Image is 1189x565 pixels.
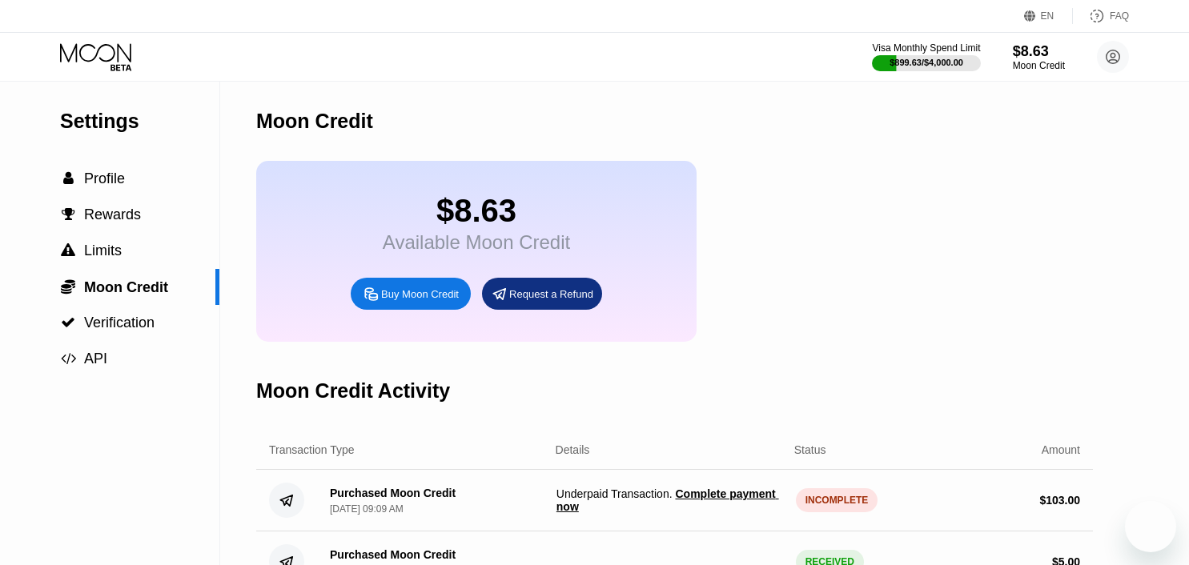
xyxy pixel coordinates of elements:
[1039,494,1080,507] div: $ 103.00
[84,242,122,258] span: Limits
[872,42,980,71] div: Visa Monthly Spend Limit$899.63/$4,000.00
[84,315,155,331] span: Verification
[872,42,980,54] div: Visa Monthly Spend Limit
[1073,8,1129,24] div: FAQ
[556,487,779,513] span: Complete payment now
[60,243,76,258] div: 
[60,315,76,330] div: 
[1013,43,1065,71] div: $8.63Moon Credit
[1042,443,1080,456] div: Amount
[1013,60,1065,71] div: Moon Credit
[84,351,107,367] span: API
[61,278,75,295] span: 
[61,243,75,258] span: 
[60,171,76,186] div: 
[269,443,355,456] div: Transaction Type
[63,171,74,186] span: 
[381,287,459,301] div: Buy Moon Credit
[84,279,168,295] span: Moon Credit
[60,110,219,133] div: Settings
[1125,501,1176,552] iframe: Button to launch messaging window
[330,548,456,561] div: Purchased Moon Credit
[60,278,76,295] div: 
[256,379,450,403] div: Moon Credit Activity
[1110,10,1129,22] div: FAQ
[796,488,878,512] div: INCOMPLETE
[256,110,373,133] div: Moon Credit
[556,443,590,456] div: Details
[890,58,963,67] div: $899.63 / $4,000.00
[556,487,783,513] span: Underpaid Transaction .
[351,278,471,310] div: Buy Moon Credit
[61,315,75,330] span: 
[60,351,76,366] div: 
[60,207,76,222] div: 
[1024,8,1073,24] div: EN
[383,193,570,229] div: $8.63
[84,206,141,222] span: Rewards
[330,503,404,515] div: [DATE] 09:09 AM
[509,287,593,301] div: Request a Refund
[1041,10,1054,22] div: EN
[383,231,570,254] div: Available Moon Credit
[62,207,75,222] span: 
[61,351,76,366] span: 
[330,487,456,499] div: Purchased Moon Credit
[482,278,602,310] div: Request a Refund
[1013,43,1065,60] div: $8.63
[794,443,826,456] div: Status
[84,170,125,186] span: Profile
